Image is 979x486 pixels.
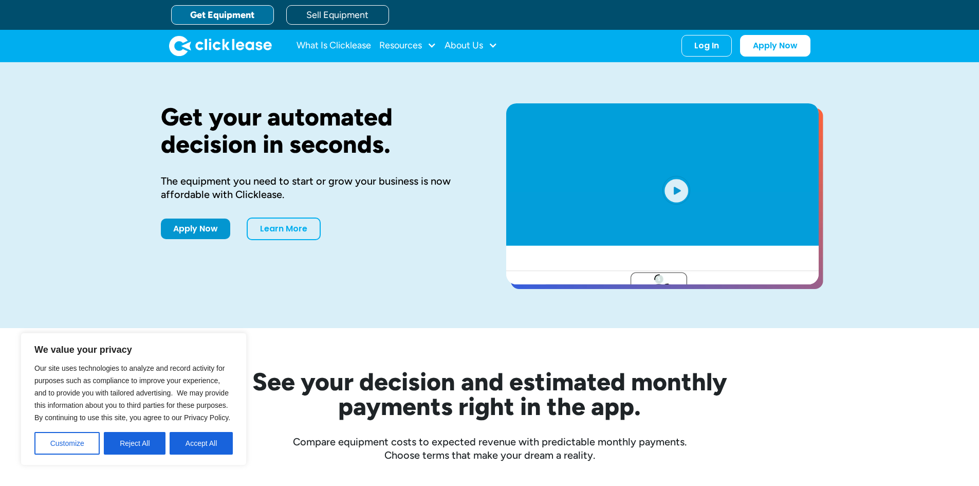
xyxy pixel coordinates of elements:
button: Customize [34,432,100,455]
a: What Is Clicklease [297,35,371,56]
a: home [169,35,272,56]
button: Accept All [170,432,233,455]
div: About Us [445,35,497,56]
a: Apply Now [161,219,230,239]
h1: Get your automated decision in seconds. [161,103,473,158]
a: Learn More [247,218,321,240]
div: Log In [694,41,719,51]
a: Apply Now [740,35,810,57]
div: Compare equipment costs to expected revenue with predictable monthly payments. Choose terms that ... [161,435,819,462]
p: We value your privacy [34,344,233,356]
div: We value your privacy [21,333,247,465]
a: open lightbox [506,103,819,284]
div: Resources [379,35,436,56]
a: Sell Equipment [286,5,389,25]
img: Blue play button logo on a light blue circular background [662,176,690,205]
h2: See your decision and estimated monthly payments right in the app. [202,369,778,419]
a: Get Equipment [171,5,274,25]
img: Clicklease logo [169,35,272,56]
button: Reject All [104,432,165,455]
span: Our site uses technologies to analyze and record activity for purposes such as compliance to impr... [34,364,230,422]
div: The equipment you need to start or grow your business is now affordable with Clicklease. [161,174,473,201]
